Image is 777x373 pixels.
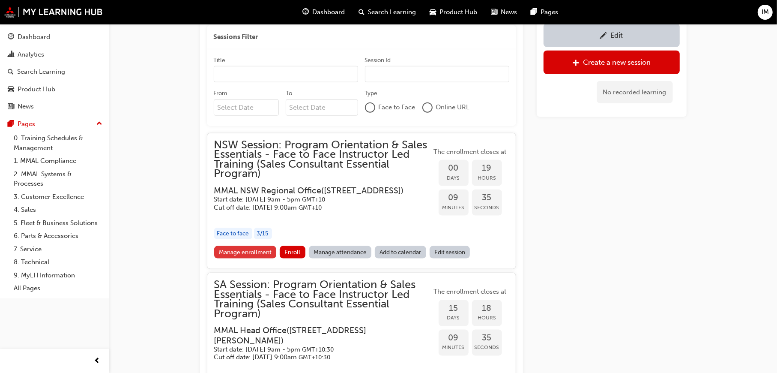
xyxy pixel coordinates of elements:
div: Type [365,89,378,98]
div: Session Id [365,56,391,65]
a: 3. Customer Excellence [10,190,106,204]
a: Dashboard [3,29,106,45]
a: Analytics [3,47,106,63]
a: car-iconProduct Hub [423,3,484,21]
span: car-icon [8,86,14,93]
span: search-icon [359,7,365,18]
div: 3 / 15 [254,228,272,240]
span: 09 [439,333,469,343]
h3: MMAL Head Office ( [STREET_ADDRESS][PERSON_NAME] ) [214,325,418,346]
span: Minutes [439,203,469,213]
a: 2. MMAL Systems & Processes [10,168,106,190]
a: search-iconSearch Learning [352,3,423,21]
h5: Start date: [DATE] 9am - 5pm [214,196,418,204]
span: 00 [439,163,469,173]
button: IM [758,5,773,20]
span: The enrollment closes at [432,287,509,297]
a: Product Hub [3,81,106,97]
div: No recorded learning [597,81,673,103]
span: 35 [472,333,502,343]
a: Manage enrollment [214,246,277,259]
span: 15 [439,304,469,313]
span: guage-icon [302,7,309,18]
span: chart-icon [8,51,14,59]
a: 9. MyLH Information [10,269,106,282]
span: pencil-icon [600,32,607,40]
a: 6. Parts & Accessories [10,229,106,243]
span: Hours [472,313,502,323]
span: news-icon [8,103,14,111]
a: news-iconNews [484,3,524,21]
img: mmal [4,6,103,18]
a: 4. Sales [10,203,106,217]
h3: MMAL NSW Regional Office ( [STREET_ADDRESS] ) [214,186,418,196]
input: Session Id [365,66,509,82]
span: car-icon [430,7,436,18]
a: Create a new session [544,50,680,74]
a: 8. Technical [10,256,106,269]
span: Pages [541,7,558,17]
a: Add to calendar [375,246,426,259]
a: 0. Training Schedules & Management [10,132,106,154]
a: guage-iconDashboard [296,3,352,21]
button: Pages [3,116,106,132]
a: Manage attendance [309,246,372,259]
span: 35 [472,193,502,203]
input: From [214,99,279,116]
span: Enroll [284,249,300,256]
div: Search Learning [17,67,65,77]
a: pages-iconPages [524,3,565,21]
span: search-icon [8,68,14,76]
span: plus-icon [572,59,580,67]
input: Title [214,66,358,82]
span: SA Session: Program Orientation & Sales Essentials - Face to Face Instructor Led Training (Sales ... [214,280,432,319]
span: Dashboard [312,7,345,17]
a: Search Learning [3,64,106,80]
span: pages-icon [531,7,537,18]
a: 5. Fleet & Business Solutions [10,217,106,230]
div: Dashboard [18,32,50,42]
div: Face to face [214,228,252,240]
div: News [18,102,34,111]
span: 18 [472,304,502,313]
span: news-icon [491,7,497,18]
span: Hours [472,173,502,183]
span: Sessions Filter [214,32,258,42]
a: 7. Service [10,243,106,256]
button: NSW Session: Program Orientation & Sales Essentials - Face to Face Instructor Led Training (Sales... [214,140,509,262]
span: up-icon [96,118,102,129]
span: IM [762,7,769,17]
span: pages-icon [8,120,14,128]
div: Analytics [18,50,44,60]
span: 19 [472,163,502,173]
a: Edit session [430,246,470,259]
span: Australian Eastern Standard Time GMT+10 [299,204,322,211]
div: Create a new session [583,58,651,66]
button: DashboardAnalyticsSearch LearningProduct HubNews [3,27,106,116]
h5: Cut off date: [DATE] 9:00am [214,353,418,361]
a: News [3,99,106,114]
span: guage-icon [8,33,14,41]
a: 1. MMAL Compliance [10,154,106,168]
div: Product Hub [18,84,55,94]
span: Seconds [472,343,502,352]
button: Enroll [280,246,305,259]
div: To [286,89,292,98]
h5: Start date: [DATE] 9am - 5pm [214,346,418,354]
span: Product Hub [439,7,477,17]
span: prev-icon [94,356,101,367]
span: Days [439,313,469,323]
input: To [286,99,358,116]
h5: Cut off date: [DATE] 9:00am [214,204,418,212]
span: 09 [439,193,469,203]
span: Minutes [439,343,469,352]
span: Seconds [472,203,502,213]
span: Face to Face [379,102,415,112]
span: Australian Eastern Standard Time GMT+10 [302,196,326,203]
span: Online URL [436,102,470,112]
span: News [501,7,517,17]
div: Title [214,56,226,65]
span: Days [439,173,469,183]
div: From [214,89,227,98]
